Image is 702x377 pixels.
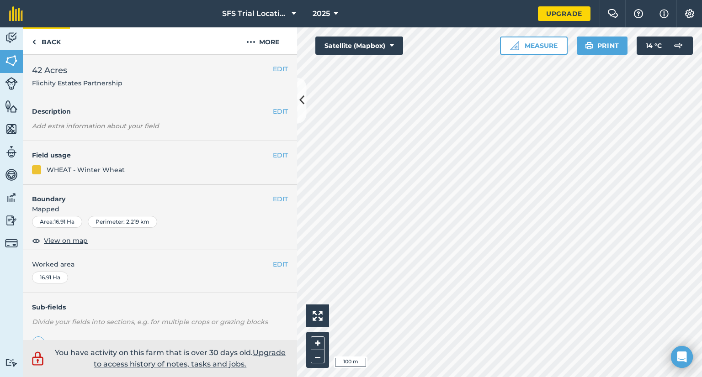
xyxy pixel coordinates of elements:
em: Divide your fields into sections, e.g. for multiple crops or grazing blocks [32,318,268,326]
button: More [229,27,297,54]
img: svg+xml;base64,PD94bWwgdmVyc2lvbj0iMS4wIiBlbmNvZGluZz0idXRmLTgiPz4KPCEtLSBHZW5lcmF0b3I6IEFkb2JlIE... [5,31,18,45]
div: WHEAT - Winter Wheat [47,165,125,175]
span: 2025 [313,8,330,19]
img: svg+xml;base64,PD94bWwgdmVyc2lvbj0iMS4wIiBlbmNvZGluZz0idXRmLTgiPz4KPCEtLSBHZW5lcmF0b3I6IEFkb2JlIE... [5,237,18,250]
img: Two speech bubbles overlapping with the left bubble in the forefront [607,9,618,18]
button: Satellite (Mapbox) [315,37,403,55]
span: Flichity Estates Partnership [32,79,122,88]
div: Open Intercom Messenger [671,346,693,368]
button: EDIT [273,106,288,116]
button: Print [577,37,628,55]
span: SFS Trial Locations [222,8,288,19]
h4: Sub-fields [23,302,297,312]
button: EDIT [273,64,288,74]
button: + [311,336,324,350]
div: Area : 16.91 Ha [32,216,82,228]
div: Perimeter : 2.219 km [88,216,157,228]
img: svg+xml;base64,PHN2ZyB4bWxucz0iaHR0cDovL3d3dy53My5vcmcvMjAwMC9zdmciIHdpZHRoPSI1NiIgaGVpZ2h0PSI2MC... [5,122,18,136]
img: svg+xml;base64,PD94bWwgdmVyc2lvbj0iMS4wIiBlbmNvZGluZz0idXRmLTgiPz4KPCEtLSBHZW5lcmF0b3I6IEFkb2JlIE... [5,214,18,227]
h4: Boundary [23,185,273,204]
img: svg+xml;base64,PD94bWwgdmVyc2lvbj0iMS4wIiBlbmNvZGluZz0idXRmLTgiPz4KPCEtLSBHZW5lcmF0b3I6IEFkb2JlIE... [5,145,18,159]
img: A cog icon [684,9,695,18]
img: fieldmargin Logo [9,6,23,21]
button: – [311,350,324,363]
img: A question mark icon [633,9,644,18]
img: svg+xml;base64,PHN2ZyB4bWxucz0iaHR0cDovL3d3dy53My5vcmcvMjAwMC9zdmciIHdpZHRoPSIxOCIgaGVpZ2h0PSIyNC... [32,235,40,246]
a: Add sub-fields [32,336,111,349]
div: 16.91 Ha [32,272,68,283]
button: EDIT [273,194,288,204]
h4: Field usage [32,150,273,160]
img: Four arrows, one pointing top left, one top right, one bottom right and the last bottom left [313,311,323,321]
img: Ruler icon [510,41,519,50]
span: 42 Acres [32,64,122,77]
a: Upgrade [538,6,590,21]
img: svg+xml;base64,PD94bWwgdmVyc2lvbj0iMS4wIiBlbmNvZGluZz0idXRmLTgiPz4KPCEtLSBHZW5lcmF0b3I6IEFkb2JlIE... [669,37,687,55]
img: svg+xml;base64,PD94bWwgdmVyc2lvbj0iMS4wIiBlbmNvZGluZz0idXRmLTgiPz4KPCEtLSBHZW5lcmF0b3I6IEFkb2JlIE... [5,358,18,367]
button: View on map [32,235,88,246]
span: View on map [44,236,88,246]
button: EDIT [273,150,288,160]
img: svg+xml;base64,PHN2ZyB4bWxucz0iaHR0cDovL3d3dy53My5vcmcvMjAwMC9zdmciIHdpZHRoPSIxNCIgaGVpZ2h0PSIyNC... [35,337,42,348]
h4: Description [32,106,288,116]
span: Worked area [32,259,288,269]
img: svg+xml;base64,PHN2ZyB4bWxucz0iaHR0cDovL3d3dy53My5vcmcvMjAwMC9zdmciIHdpZHRoPSIxNyIgaGVpZ2h0PSIxNy... [659,8,669,19]
button: 14 °C [637,37,693,55]
em: Add extra information about your field [32,122,159,130]
img: svg+xml;base64,PHN2ZyB4bWxucz0iaHR0cDovL3d3dy53My5vcmcvMjAwMC9zdmciIHdpZHRoPSIxOSIgaGVpZ2h0PSIyNC... [585,40,594,51]
a: Back [23,27,70,54]
img: svg+xml;base64,PD94bWwgdmVyc2lvbj0iMS4wIiBlbmNvZGluZz0idXRmLTgiPz4KPCEtLSBHZW5lcmF0b3I6IEFkb2JlIE... [5,191,18,204]
img: svg+xml;base64,PD94bWwgdmVyc2lvbj0iMS4wIiBlbmNvZGluZz0idXRmLTgiPz4KPCEtLSBHZW5lcmF0b3I6IEFkb2JlIE... [30,350,46,367]
img: svg+xml;base64,PHN2ZyB4bWxucz0iaHR0cDovL3d3dy53My5vcmcvMjAwMC9zdmciIHdpZHRoPSI1NiIgaGVpZ2h0PSI2MC... [5,54,18,68]
span: Mapped [23,204,297,214]
img: svg+xml;base64,PHN2ZyB4bWxucz0iaHR0cDovL3d3dy53My5vcmcvMjAwMC9zdmciIHdpZHRoPSI1NiIgaGVpZ2h0PSI2MC... [5,99,18,113]
p: You have activity on this farm that is over 30 days old. [50,347,290,370]
img: svg+xml;base64,PHN2ZyB4bWxucz0iaHR0cDovL3d3dy53My5vcmcvMjAwMC9zdmciIHdpZHRoPSI5IiBoZWlnaHQ9IjI0Ii... [32,37,36,47]
span: 14 ° C [646,37,662,55]
img: svg+xml;base64,PHN2ZyB4bWxucz0iaHR0cDovL3d3dy53My5vcmcvMjAwMC9zdmciIHdpZHRoPSIyMCIgaGVpZ2h0PSIyNC... [246,37,255,47]
img: svg+xml;base64,PD94bWwgdmVyc2lvbj0iMS4wIiBlbmNvZGluZz0idXRmLTgiPz4KPCEtLSBHZW5lcmF0b3I6IEFkb2JlIE... [5,77,18,90]
button: Measure [500,37,568,55]
img: svg+xml;base64,PD94bWwgdmVyc2lvbj0iMS4wIiBlbmNvZGluZz0idXRmLTgiPz4KPCEtLSBHZW5lcmF0b3I6IEFkb2JlIE... [5,168,18,182]
button: EDIT [273,259,288,269]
